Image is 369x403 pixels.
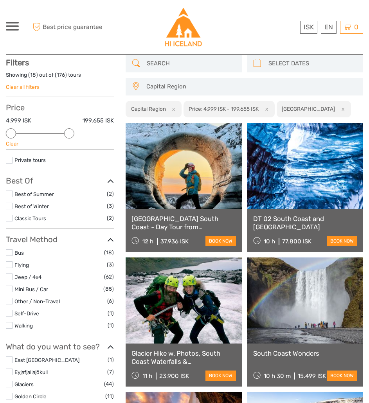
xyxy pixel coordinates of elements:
span: Best price guarantee [31,21,103,34]
a: book now [205,236,236,246]
a: Best of Winter [14,203,49,209]
label: 18 [30,71,36,79]
span: (2) [107,214,114,223]
a: Private tours [14,157,46,163]
span: (1) [108,321,114,330]
span: (3) [107,260,114,269]
span: (11) [105,392,114,401]
div: Showing ( ) out of ( ) tours [6,71,114,83]
label: 4.999 ISK [6,117,31,125]
span: (6) [107,297,114,306]
a: Classic Tours [14,215,46,221]
a: Walking [14,322,33,329]
h3: What do you want to see? [6,342,114,351]
a: Best of Summer [14,191,54,197]
h2: Capital Region [131,106,166,112]
a: [GEOGRAPHIC_DATA] South Coast - Day Tour from [GEOGRAPHIC_DATA] [131,215,236,231]
a: Other / Non-Travel [14,298,60,304]
label: 199.655 ISK [83,117,114,125]
span: 10 h 30 m [264,372,291,380]
span: (85) [103,284,114,293]
a: Eyjafjallajökull [14,369,48,375]
div: 15.499 ISK [298,372,326,380]
img: Hostelling International [164,8,203,47]
label: 176 [57,71,65,79]
div: EN [321,21,337,34]
strong: Filters [6,58,29,67]
div: Clear [6,140,114,148]
a: Golden Circle [14,393,47,399]
span: (44) [104,380,114,389]
span: (7) [107,367,114,376]
a: Flying [14,262,29,268]
button: x [336,105,347,113]
div: 77.800 ISK [282,238,311,245]
h3: Price [6,103,114,112]
span: (1) [108,355,114,364]
h3: Best Of [6,176,114,185]
button: x [260,105,270,113]
span: (18) [104,248,114,257]
h2: [GEOGRAPHIC_DATA] [282,106,335,112]
span: 11 h [142,372,152,380]
button: Capital Region [143,80,359,93]
h2: Price: 4.999 ISK - 199.655 ISK [189,106,259,112]
a: book now [327,371,357,381]
span: 12 h [142,238,153,245]
a: Glacier Hike w. Photos, South Coast Waterfalls & [GEOGRAPHIC_DATA] [131,349,236,365]
span: (2) [107,189,114,198]
h3: Travel Method [6,235,114,244]
span: 10 h [264,238,275,245]
input: SELECT DATES [265,57,359,70]
a: Mini Bus / Car [14,286,48,292]
a: South Coast Wonders [253,349,357,357]
a: book now [327,236,357,246]
input: SEARCH [144,57,238,70]
a: Bus [14,250,24,256]
span: (3) [107,201,114,210]
span: (62) [104,272,114,281]
a: Jeep / 4x4 [14,274,41,280]
a: East [GEOGRAPHIC_DATA] [14,357,79,363]
p: We're away right now. Please check back later! [11,14,88,20]
a: Clear all filters [6,84,40,90]
button: x [167,105,178,113]
a: book now [205,371,236,381]
span: ISK [304,23,314,31]
a: DT 02 South Coast and [GEOGRAPHIC_DATA] [253,215,357,231]
a: Glaciers [14,381,34,387]
div: 23.900 ISK [159,372,189,380]
span: (1) [108,309,114,318]
span: 0 [353,23,360,31]
div: 37.936 ISK [160,238,189,245]
button: Open LiveChat chat widget [90,12,99,22]
a: Self-Drive [14,310,39,317]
